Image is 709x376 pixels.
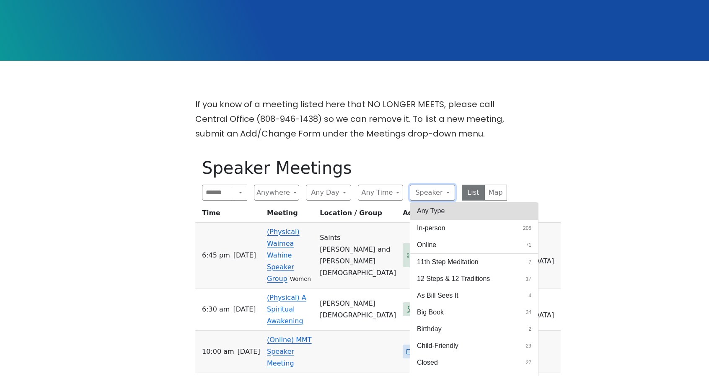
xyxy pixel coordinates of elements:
span: 10:00 AM [202,346,234,358]
h1: Speaker Meetings [202,158,507,178]
small: Women [290,276,311,282]
span: Closed [417,358,438,368]
span: 2 results [528,325,531,333]
span: 6:45 PM [202,250,230,261]
span: Big Book [417,307,444,317]
button: Any Day [306,185,351,201]
button: Closed27 results [410,354,538,371]
button: Big Book34 results [410,304,538,321]
span: Online [417,240,436,250]
span: 17 results [526,275,531,283]
button: List [462,185,485,201]
button: As Bill Sees It4 results [410,287,538,304]
button: In-person205 results [410,220,538,237]
span: 29 results [526,342,531,350]
span: 11th Step Meditation [417,257,479,267]
span: [DATE] [233,250,256,261]
span: 205 results [523,224,531,232]
span: [DATE] [233,304,256,315]
span: [DATE] [238,346,260,358]
span: Birthday [417,324,442,334]
span: 34 results [526,309,531,316]
span: 27 results [526,359,531,366]
button: Any Time [358,185,403,201]
button: Online71 results [410,237,538,253]
span: Child-Friendly [417,341,458,351]
span: As Bill Sees It [417,291,458,301]
td: [PERSON_NAME][DEMOGRAPHIC_DATA] [316,288,399,331]
button: 11th Step Meditation7 results [410,254,538,270]
button: Anywhere [254,185,299,201]
button: Any Type [410,203,538,219]
p: If you know of a meeting listed here that NO LONGER MEETS, please call Central Office (808-946-14... [195,97,514,141]
span: 7 results [528,258,531,266]
button: 12 Steps & 12 Traditions17 results [410,270,538,287]
span: 12 Steps & 12 Traditions [417,274,490,284]
input: Search [202,185,234,201]
button: Speaker [410,185,455,201]
span: 71 results [526,241,531,249]
td: Saints [PERSON_NAME] and [PERSON_NAME][DEMOGRAPHIC_DATA] [316,223,399,288]
span: In-person [417,223,445,233]
th: Location / Group [316,207,399,223]
th: Time [195,207,264,223]
button: Birthday2 results [410,321,538,337]
button: Search [234,185,247,201]
button: Map [484,185,507,201]
a: (Online) MMT Speaker Meeting [267,336,312,367]
button: Child-Friendly29 results [410,337,538,354]
span: 6:30 AM [202,304,230,315]
span: 4 results [528,292,531,299]
a: (Physical) A Spiritual Awakening [267,294,306,325]
th: Meeting [264,207,316,223]
th: Address [399,207,480,223]
a: (Physical) Waimea Wahine Speaker Group [267,228,300,283]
